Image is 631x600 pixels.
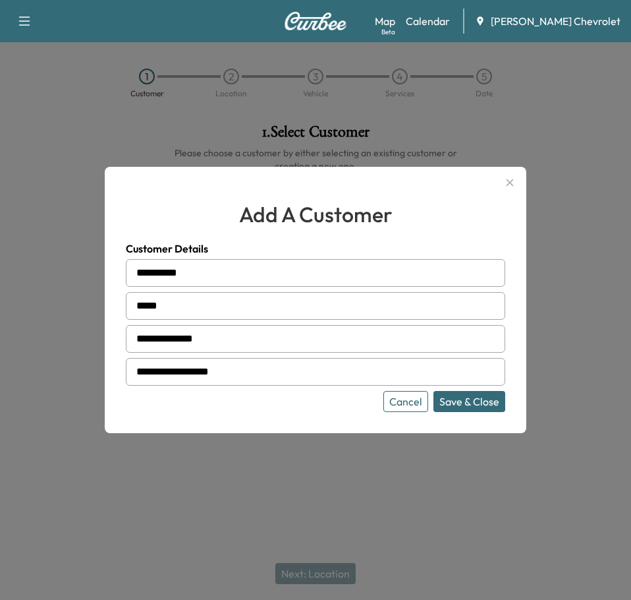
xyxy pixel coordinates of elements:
button: Cancel [383,391,428,412]
button: Save & Close [433,391,505,412]
div: Beta [381,27,395,37]
a: Calendar [406,13,450,29]
img: Curbee Logo [284,12,347,30]
h2: add a customer [126,198,505,230]
span: [PERSON_NAME] Chevrolet [491,13,620,29]
a: MapBeta [375,13,395,29]
h4: Customer Details [126,241,505,256]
